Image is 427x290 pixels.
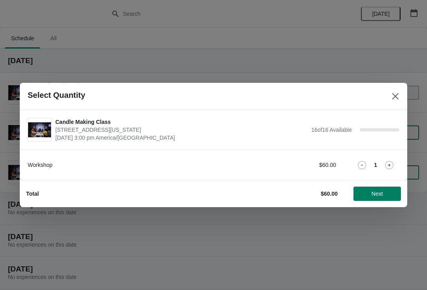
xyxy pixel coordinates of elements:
[372,191,383,197] span: Next
[55,118,307,126] span: Candle Making Class
[55,134,307,142] span: [DATE] 3:00 pm America/[GEOGRAPHIC_DATA]
[321,191,338,197] strong: $60.00
[374,161,377,169] strong: 1
[55,126,307,134] span: [STREET_ADDRESS][US_STATE]
[28,122,51,138] img: Candle Making Class | 1252 North Milwaukee Avenue, Chicago, Illinois, USA | August 17 | 3:00 pm A...
[388,89,402,103] button: Close
[353,187,401,201] button: Next
[311,127,352,133] span: 16 of 16 Available
[263,161,336,169] div: $60.00
[28,91,85,100] h2: Select Quantity
[28,161,247,169] div: Workshop
[26,191,39,197] strong: Total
